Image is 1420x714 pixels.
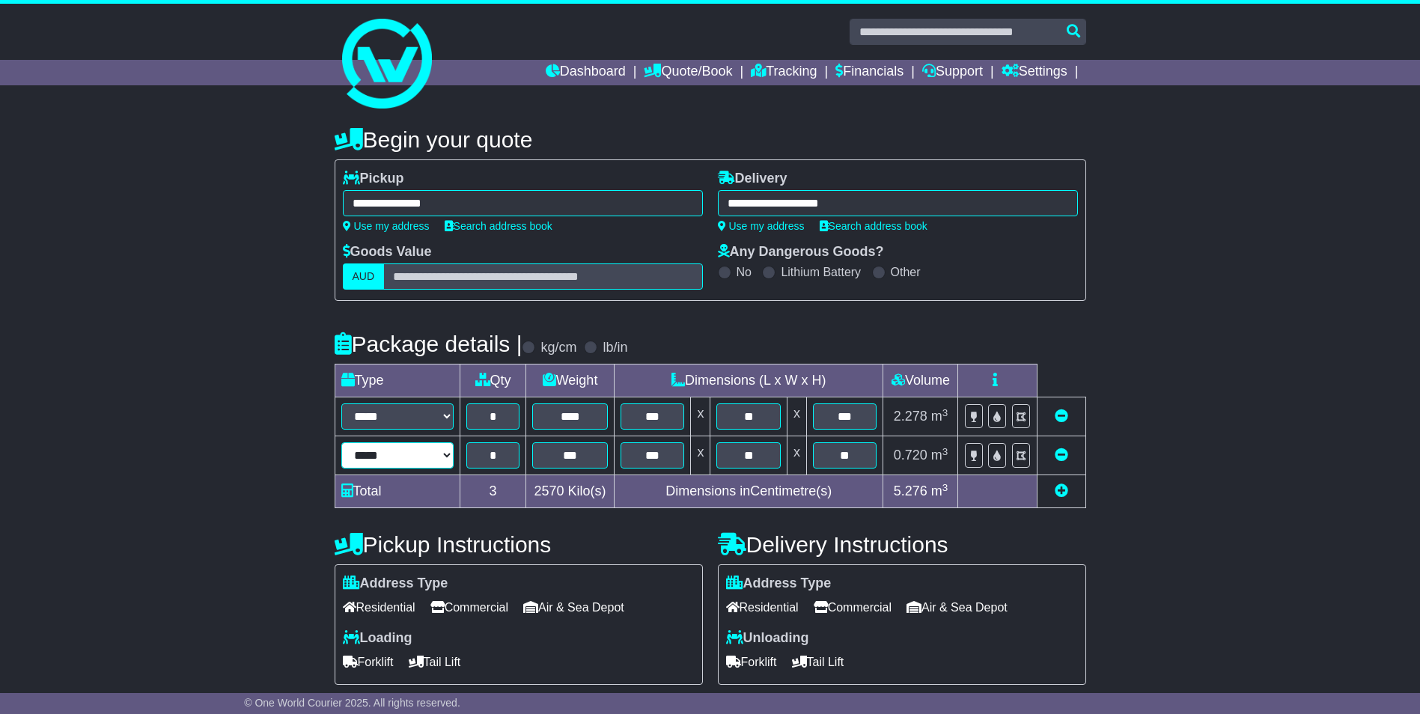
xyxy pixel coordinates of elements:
[931,483,948,498] span: m
[787,436,806,475] td: x
[820,220,927,232] a: Search address book
[343,220,430,232] a: Use my address
[343,596,415,619] span: Residential
[1002,60,1067,85] a: Settings
[335,127,1086,152] h4: Begin your quote
[460,364,525,397] td: Qty
[445,220,552,232] a: Search address book
[546,60,626,85] a: Dashboard
[526,475,615,508] td: Kilo(s)
[942,446,948,457] sup: 3
[460,475,525,508] td: 3
[343,244,432,260] label: Goods Value
[1055,483,1068,498] a: Add new item
[534,483,564,498] span: 2570
[244,697,460,709] span: © One World Courier 2025. All rights reserved.
[942,407,948,418] sup: 3
[737,265,752,279] label: No
[726,596,799,619] span: Residential
[1055,448,1068,463] a: Remove this item
[540,340,576,356] label: kg/cm
[726,650,777,674] span: Forklift
[343,263,385,290] label: AUD
[614,364,883,397] td: Dimensions (L x W x H)
[726,630,809,647] label: Unloading
[1055,409,1068,424] a: Remove this item
[922,60,983,85] a: Support
[942,482,948,493] sup: 3
[430,596,508,619] span: Commercial
[343,171,404,187] label: Pickup
[343,650,394,674] span: Forklift
[726,576,832,592] label: Address Type
[335,332,522,356] h4: Package details |
[883,364,958,397] td: Volume
[835,60,904,85] a: Financials
[792,650,844,674] span: Tail Lift
[814,596,892,619] span: Commercial
[718,171,787,187] label: Delivery
[523,596,624,619] span: Air & Sea Depot
[751,60,817,85] a: Tracking
[718,532,1086,557] h4: Delivery Instructions
[691,397,710,436] td: x
[894,448,927,463] span: 0.720
[718,220,805,232] a: Use my address
[343,576,448,592] label: Address Type
[335,475,460,508] td: Total
[894,483,927,498] span: 5.276
[526,364,615,397] td: Weight
[343,630,412,647] label: Loading
[718,244,884,260] label: Any Dangerous Goods?
[787,397,806,436] td: x
[409,650,461,674] span: Tail Lift
[894,409,927,424] span: 2.278
[891,265,921,279] label: Other
[931,448,948,463] span: m
[603,340,627,356] label: lb/in
[691,436,710,475] td: x
[335,364,460,397] td: Type
[931,409,948,424] span: m
[906,596,1008,619] span: Air & Sea Depot
[781,265,861,279] label: Lithium Battery
[644,60,732,85] a: Quote/Book
[614,475,883,508] td: Dimensions in Centimetre(s)
[335,532,703,557] h4: Pickup Instructions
